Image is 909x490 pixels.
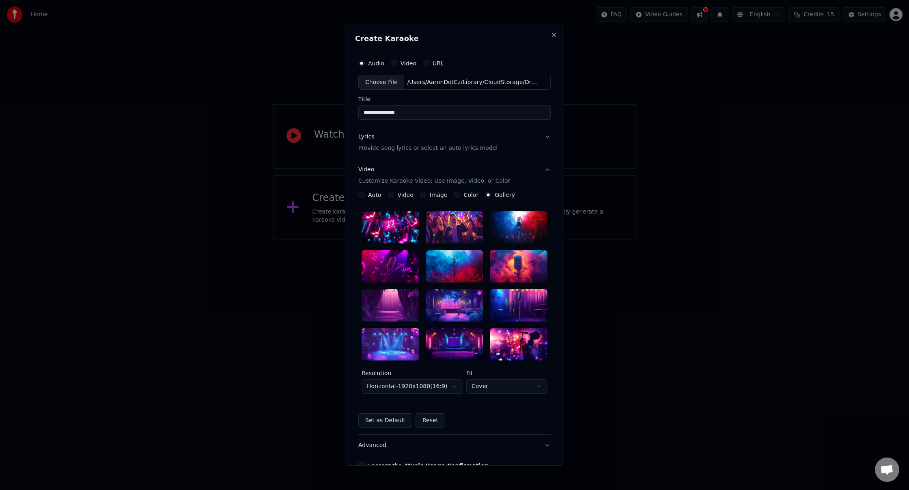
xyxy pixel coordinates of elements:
p: Customize Karaoke Video: Use Image, Video, or Color [358,177,510,185]
label: Video [401,60,416,66]
div: /Users/AaronDotCz/Library/CloudStorage/Dropbox/[PERSON_NAME] & [PERSON_NAME]/Masters and Cover Ar... [404,78,542,86]
label: Gallery [495,192,515,198]
label: Color [464,192,479,198]
button: VideoCustomize Karaoke Video: Use Image, Video, or Color [358,159,551,192]
div: Lyrics [358,133,374,141]
div: Video [358,166,510,185]
h2: Create Karaoke [355,35,554,42]
label: Title [358,96,551,102]
label: Resolution [362,370,463,376]
p: Provide song lyrics or select an auto lyrics model [358,144,498,152]
label: Auto [368,192,381,198]
button: LyricsProvide song lyrics or select an auto lyrics model [358,126,551,159]
label: URL [433,60,444,66]
label: Video [398,192,414,198]
button: Set as Default [358,413,412,428]
label: I accept the [368,463,489,468]
button: Reset [416,413,445,428]
label: Audio [368,60,384,66]
button: I accept the [405,463,489,468]
label: Fit [466,370,547,376]
div: VideoCustomize Karaoke Video: Use Image, Video, or Color [358,192,551,434]
label: Image [430,192,448,198]
div: Choose File [359,75,404,89]
button: Advanced [358,435,551,456]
